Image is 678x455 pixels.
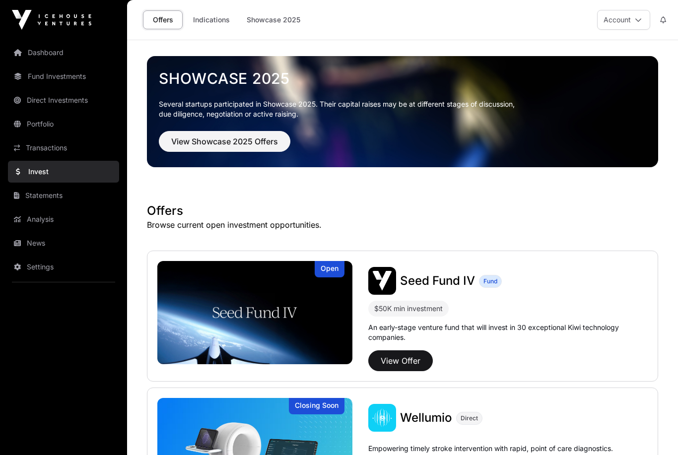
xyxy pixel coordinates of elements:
[400,410,452,426] a: Wellumio
[368,267,396,295] img: Seed Fund IV
[8,161,119,183] a: Invest
[159,99,646,119] p: Several startups participated in Showcase 2025. Their capital raises may be at different stages o...
[157,261,352,364] a: Seed Fund IVOpen
[8,232,119,254] a: News
[8,256,119,278] a: Settings
[483,277,497,285] span: Fund
[8,65,119,87] a: Fund Investments
[157,261,352,364] img: Seed Fund IV
[8,185,119,206] a: Statements
[628,407,678,455] iframe: Chat Widget
[8,89,119,111] a: Direct Investments
[8,137,119,159] a: Transactions
[368,301,449,317] div: $50K min investment
[374,303,443,315] div: $50K min investment
[187,10,236,29] a: Indications
[8,113,119,135] a: Portfolio
[315,261,344,277] div: Open
[12,10,91,30] img: Icehouse Ventures Logo
[368,404,396,432] img: Wellumio
[368,350,433,371] button: View Offer
[159,141,290,151] a: View Showcase 2025 Offers
[368,323,648,342] p: An early-stage venture fund that will invest in 30 exceptional Kiwi technology companies.
[400,273,475,288] span: Seed Fund IV
[240,10,307,29] a: Showcase 2025
[147,56,658,167] img: Showcase 2025
[147,203,658,219] h1: Offers
[159,131,290,152] button: View Showcase 2025 Offers
[143,10,183,29] a: Offers
[597,10,650,30] button: Account
[400,410,452,425] span: Wellumio
[8,208,119,230] a: Analysis
[8,42,119,64] a: Dashboard
[171,135,278,147] span: View Showcase 2025 Offers
[147,219,658,231] p: Browse current open investment opportunities.
[461,414,478,422] span: Direct
[289,398,344,414] div: Closing Soon
[400,273,475,289] a: Seed Fund IV
[159,69,646,87] a: Showcase 2025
